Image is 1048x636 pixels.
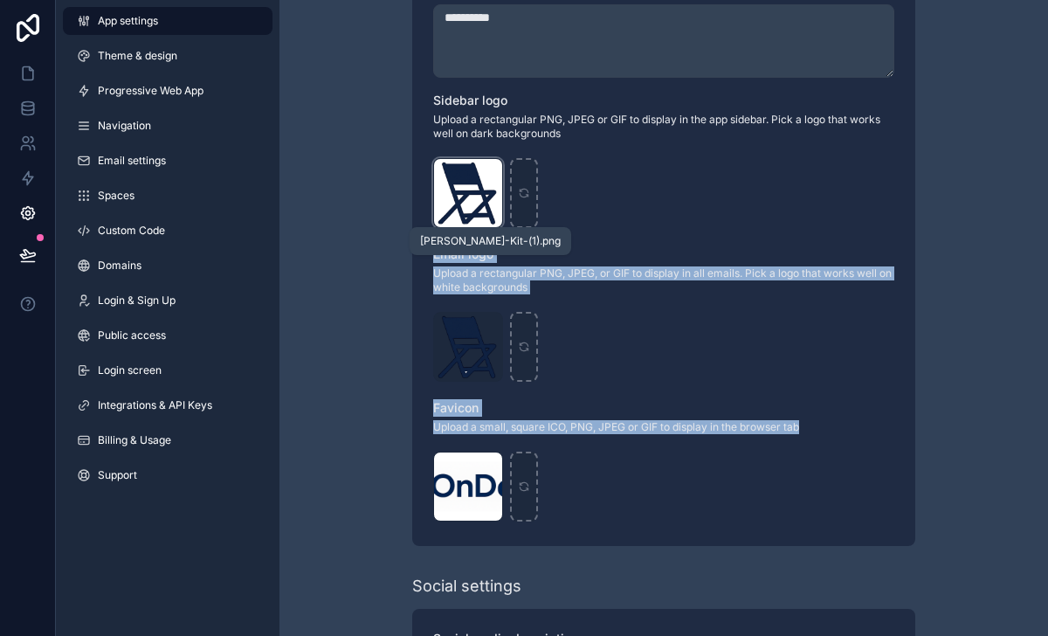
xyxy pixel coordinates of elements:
[98,363,162,377] span: Login screen
[412,574,521,598] div: Social settings
[98,433,171,447] span: Billing & Usage
[98,84,203,98] span: Progressive Web App
[63,391,272,419] a: Integrations & API Keys
[433,400,479,415] span: Favicon
[63,182,272,210] a: Spaces
[433,113,894,141] span: Upload a rectangular PNG, JPEG or GIF to display in the app sidebar. Pick a logo that works well ...
[433,266,894,294] span: Upload a rectangular PNG, JPEG, or GIF to display in all emails. Pick a logo that works well on w...
[63,287,272,315] a: Login & Sign Up
[63,147,272,175] a: Email settings
[98,328,166,342] span: Public access
[98,468,137,482] span: Support
[63,7,272,35] a: App settings
[98,224,165,238] span: Custom Code
[63,112,272,140] a: Navigation
[98,294,176,308] span: Login & Sign Up
[63,356,272,384] a: Login screen
[98,259,141,273] span: Domains
[63,217,272,245] a: Custom Code
[420,234,561,248] div: [PERSON_NAME]-Kit-(1).png
[63,426,272,454] a: Billing & Usage
[98,119,151,133] span: Navigation
[98,154,166,168] span: Email settings
[63,461,272,489] a: Support
[98,49,177,63] span: Theme & design
[433,420,894,434] span: Upload a small, square ICO, PNG, JPEG or GIF to display in the browser tab
[63,42,272,70] a: Theme & design
[98,398,212,412] span: Integrations & API Keys
[63,321,272,349] a: Public access
[63,252,272,280] a: Domains
[98,14,158,28] span: App settings
[98,189,134,203] span: Spaces
[433,93,507,107] span: Sidebar logo
[63,77,272,105] a: Progressive Web App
